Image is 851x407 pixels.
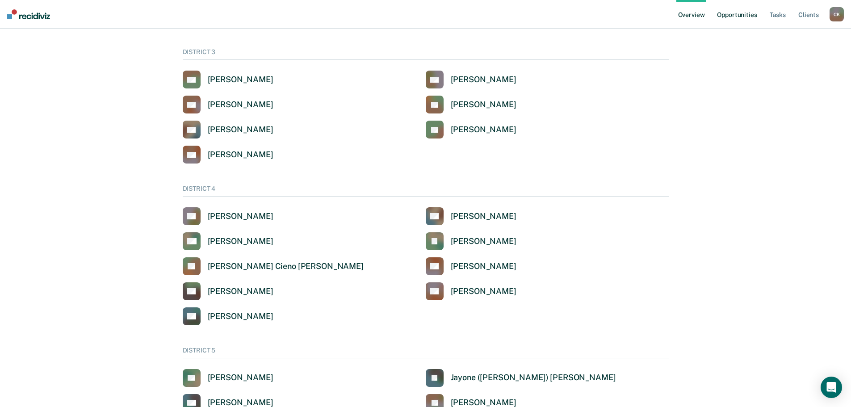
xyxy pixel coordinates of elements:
[183,121,273,138] a: [PERSON_NAME]
[830,7,844,21] div: C K
[183,347,669,358] div: DISTRICT 5
[821,377,842,398] div: Open Intercom Messenger
[183,71,273,88] a: [PERSON_NAME]
[426,71,516,88] a: [PERSON_NAME]
[183,48,669,60] div: DISTRICT 3
[183,257,364,275] a: [PERSON_NAME] Cieno [PERSON_NAME]
[426,369,616,387] a: Jayone ([PERSON_NAME]) [PERSON_NAME]
[183,282,273,300] a: [PERSON_NAME]
[183,185,669,197] div: DISTRICT 4
[426,282,516,300] a: [PERSON_NAME]
[208,236,273,247] div: [PERSON_NAME]
[426,232,516,250] a: [PERSON_NAME]
[183,207,273,225] a: [PERSON_NAME]
[451,261,516,272] div: [PERSON_NAME]
[183,232,273,250] a: [PERSON_NAME]
[426,257,516,275] a: [PERSON_NAME]
[830,7,844,21] button: CK
[426,96,516,113] a: [PERSON_NAME]
[451,125,516,135] div: [PERSON_NAME]
[183,146,273,164] a: [PERSON_NAME]
[451,236,516,247] div: [PERSON_NAME]
[451,100,516,110] div: [PERSON_NAME]
[451,211,516,222] div: [PERSON_NAME]
[208,261,364,272] div: [PERSON_NAME] Cieno [PERSON_NAME]
[451,75,516,85] div: [PERSON_NAME]
[183,307,273,325] a: [PERSON_NAME]
[208,75,273,85] div: [PERSON_NAME]
[426,121,516,138] a: [PERSON_NAME]
[208,286,273,297] div: [PERSON_NAME]
[208,125,273,135] div: [PERSON_NAME]
[183,96,273,113] a: [PERSON_NAME]
[208,211,273,222] div: [PERSON_NAME]
[208,150,273,160] div: [PERSON_NAME]
[208,373,273,383] div: [PERSON_NAME]
[183,369,273,387] a: [PERSON_NAME]
[208,100,273,110] div: [PERSON_NAME]
[208,311,273,322] div: [PERSON_NAME]
[451,373,616,383] div: Jayone ([PERSON_NAME]) [PERSON_NAME]
[7,9,50,19] img: Recidiviz
[451,286,516,297] div: [PERSON_NAME]
[426,207,516,225] a: [PERSON_NAME]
